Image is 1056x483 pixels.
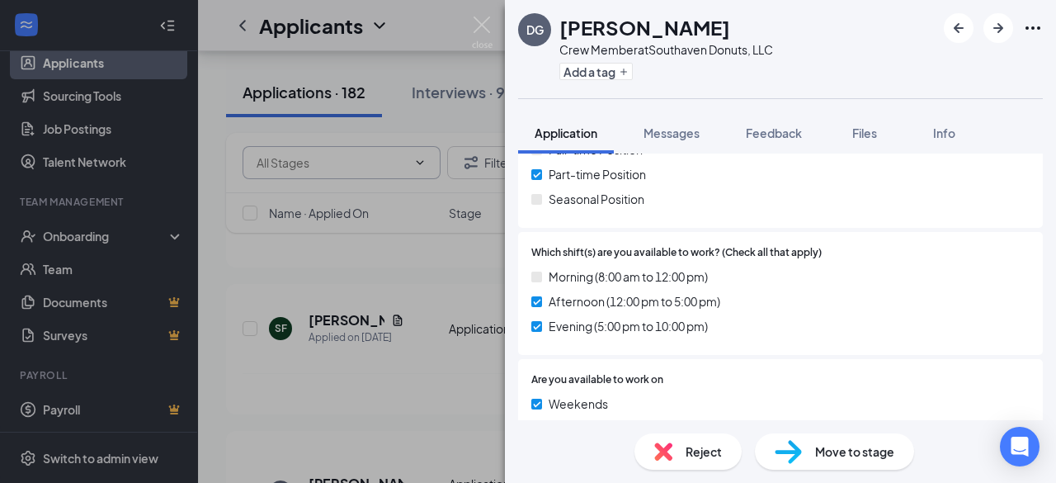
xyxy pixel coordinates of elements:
span: Evening (5:00 pm to 10:00 pm) [549,317,708,335]
div: Open Intercom Messenger [1000,427,1039,466]
button: PlusAdd a tag [559,63,633,80]
span: Afternoon (12:00 pm to 5:00 pm) [549,292,720,310]
div: DG [526,21,544,38]
svg: Plus [619,67,629,77]
span: Files [852,125,877,140]
span: Feedback [746,125,802,140]
span: Morning (8:00 am to 12:00 pm) [549,268,708,286]
span: Which shift(s) are you available to work? (Check all that apply) [531,245,822,261]
button: ArrowLeftNew [944,13,973,43]
span: Info [933,125,955,140]
span: Part-time Position [549,165,646,183]
svg: Ellipses [1023,18,1043,38]
span: Weekends [549,395,608,413]
span: Seasonal Position [549,190,644,208]
span: Messages [643,125,700,140]
span: Are you available to work on [531,372,663,388]
span: Application [535,125,597,140]
div: Crew Member at Southaven Donuts, LLC [559,41,773,58]
svg: ArrowLeftNew [949,18,969,38]
svg: ArrowRight [988,18,1008,38]
span: Move to stage [815,443,894,461]
span: Reject [686,443,722,461]
h1: [PERSON_NAME] [559,13,730,41]
span: Holidays [549,419,596,438]
button: ArrowRight [983,13,1013,43]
